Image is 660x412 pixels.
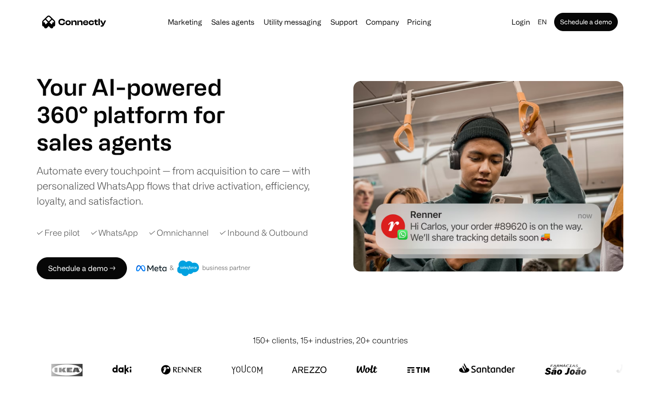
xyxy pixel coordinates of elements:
[508,16,534,28] a: Login
[366,16,399,28] div: Company
[37,163,325,208] div: Automate every touchpoint — from acquisition to care — with personalized WhatsApp flows that driv...
[554,13,618,31] a: Schedule a demo
[18,396,55,409] ul: Language list
[91,227,138,239] div: ✓ WhatsApp
[37,128,247,156] h1: sales agents
[220,227,308,239] div: ✓ Inbound & Outbound
[37,73,247,128] h1: Your AI-powered 360° platform for
[9,395,55,409] aside: Language selected: English
[253,334,408,347] div: 150+ clients, 15+ industries, 20+ countries
[208,18,258,26] a: Sales agents
[149,227,209,239] div: ✓ Omnichannel
[403,18,435,26] a: Pricing
[260,18,325,26] a: Utility messaging
[164,18,206,26] a: Marketing
[136,260,251,276] img: Meta and Salesforce business partner badge.
[538,16,547,28] div: en
[327,18,361,26] a: Support
[37,227,80,239] div: ✓ Free pilot
[37,257,127,279] a: Schedule a demo →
